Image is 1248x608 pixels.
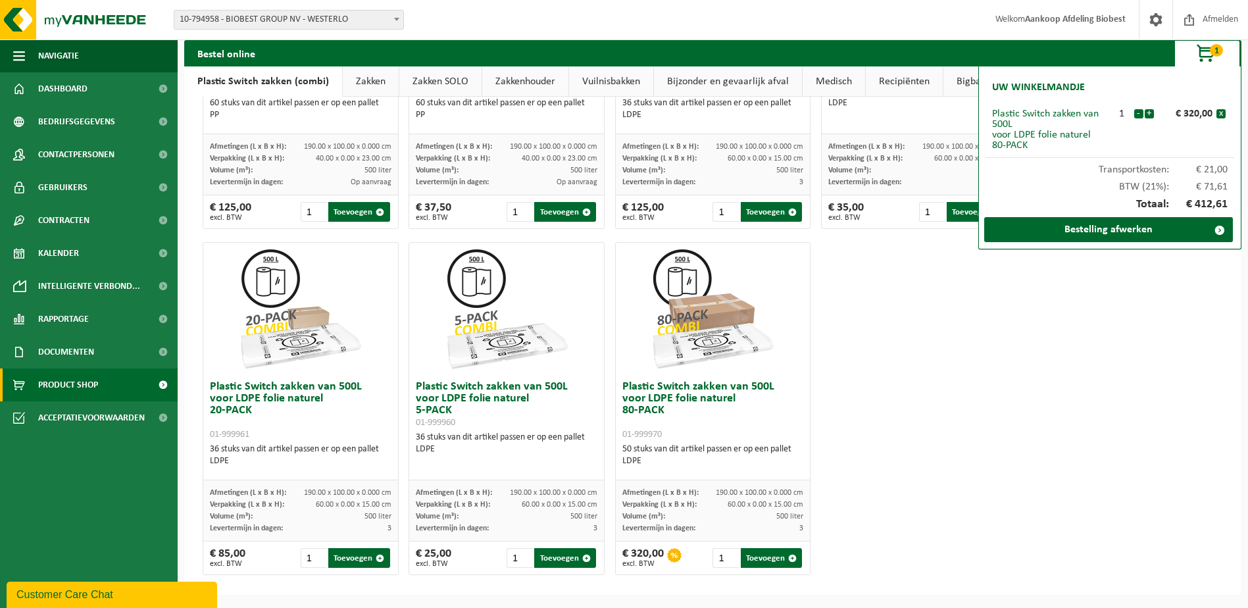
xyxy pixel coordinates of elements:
[510,489,597,497] span: 190.00 x 100.00 x 0.000 cm
[184,66,342,97] a: Plastic Switch zakken (combi)
[622,178,695,186] span: Levertermijn in dagen:
[712,548,739,568] input: 1
[38,368,98,401] span: Product Shop
[622,166,665,174] span: Volume (m³):
[328,202,389,222] button: Toevoegen
[986,192,1234,217] div: Totaal:
[364,513,391,520] span: 500 liter
[828,155,903,163] span: Verpakking (L x B x H):
[799,524,803,532] span: 3
[992,109,1110,151] div: Plastic Switch zakken van 500L voor LDPE folie naturel 80-PACK
[210,430,249,440] span: 01-999961
[210,178,283,186] span: Levertermijn in dagen:
[38,270,140,303] span: Intelligente verbond...
[210,455,391,467] div: LDPE
[38,138,114,171] span: Contactpersonen
[210,214,251,222] span: excl. BTW
[622,202,664,222] div: € 125,00
[210,381,391,440] h3: Plastic Switch zakken van 500L voor LDPE folie naturel 20-PACK
[622,524,695,532] span: Levertermijn in dagen:
[304,489,391,497] span: 190.00 x 100.00 x 0.000 cm
[828,97,1010,109] div: LDPE
[622,214,664,222] span: excl. BTW
[943,66,1003,97] a: Bigbags
[716,143,803,151] span: 190.00 x 100.00 x 0.000 cm
[38,204,89,237] span: Contracten
[416,97,597,121] div: 60 stuks van dit artikel passen er op een pallet
[210,166,253,174] span: Volume (m³):
[416,443,597,455] div: LDPE
[828,86,1010,109] div: 36 stuks van dit artikel passen er op een pallet
[316,155,391,163] span: 40.00 x 0.00 x 23.00 cm
[776,166,803,174] span: 500 liter
[210,155,284,163] span: Verpakking (L x B x H):
[507,548,533,568] input: 1
[38,303,89,336] span: Rapportage
[828,214,864,222] span: excl. BTW
[416,501,490,509] span: Verpakking (L x B x H):
[416,155,490,163] span: Verpakking (L x B x H):
[622,455,804,467] div: LDPE
[210,109,391,121] div: PP
[622,155,697,163] span: Verpakking (L x B x H):
[416,214,451,222] span: excl. BTW
[1216,109,1226,118] button: x
[304,143,391,151] span: 190.00 x 100.00 x 0.000 cm
[741,548,802,568] button: Toevoegen
[728,155,803,163] span: 60.00 x 0.00 x 15.00 cm
[712,202,739,222] input: 1
[441,243,572,374] img: 01-999960
[210,501,284,509] span: Verpakking (L x B x H):
[510,143,597,151] span: 190.00 x 100.00 x 0.000 cm
[534,548,595,568] button: Toevoegen
[1134,109,1143,118] button: -
[919,202,945,222] input: 1
[416,524,489,532] span: Levertermijn in dagen:
[38,237,79,270] span: Kalender
[654,66,802,97] a: Bijzonder en gevaarlijk afval
[210,524,283,532] span: Levertermijn in dagen:
[416,178,489,186] span: Levertermijn in dagen:
[570,166,597,174] span: 500 liter
[7,579,220,608] iframe: chat widget
[716,489,803,497] span: 190.00 x 100.00 x 0.000 cm
[828,178,901,186] span: Levertermijn in dagen:
[38,336,94,368] span: Documenten
[210,548,245,568] div: € 85,00
[301,548,327,568] input: 1
[210,443,391,467] div: 36 stuks van dit artikel passen er op een pallet
[622,489,699,497] span: Afmetingen (L x B x H):
[647,243,778,374] img: 01-999970
[986,158,1234,175] div: Transportkosten:
[866,66,943,97] a: Recipiënten
[828,166,871,174] span: Volume (m³):
[416,109,597,121] div: PP
[534,202,595,222] button: Toevoegen
[799,178,803,186] span: 3
[1169,199,1228,211] span: € 412,61
[210,97,391,121] div: 60 stuks van dit artikel passen er op een pallet
[235,243,366,374] img: 01-999961
[416,143,492,151] span: Afmetingen (L x B x H):
[416,418,455,428] span: 01-999960
[364,166,391,174] span: 500 liter
[622,143,699,151] span: Afmetingen (L x B x H):
[416,432,597,455] div: 36 stuks van dit artikel passen er op een pallet
[922,143,1010,151] span: 190.00 x 100.00 x 0.000 cm
[1145,109,1154,118] button: +
[399,66,482,97] a: Zakken SOLO
[1169,182,1228,192] span: € 71,61
[1110,109,1134,119] div: 1
[210,489,286,497] span: Afmetingen (L x B x H):
[1025,14,1126,24] strong: Aankoop Afdeling Biobest
[522,501,597,509] span: 60.00 x 0.00 x 15.00 cm
[593,524,597,532] span: 3
[416,166,459,174] span: Volume (m³):
[622,430,662,440] span: 01-999970
[174,11,403,29] span: 10-794958 - BIOBEST GROUP NV - WESTERLO
[776,513,803,520] span: 500 liter
[38,105,115,138] span: Bedrijfsgegevens
[622,443,804,467] div: 50 stuks van dit artikel passen er op een pallet
[569,66,653,97] a: Vuilnisbakken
